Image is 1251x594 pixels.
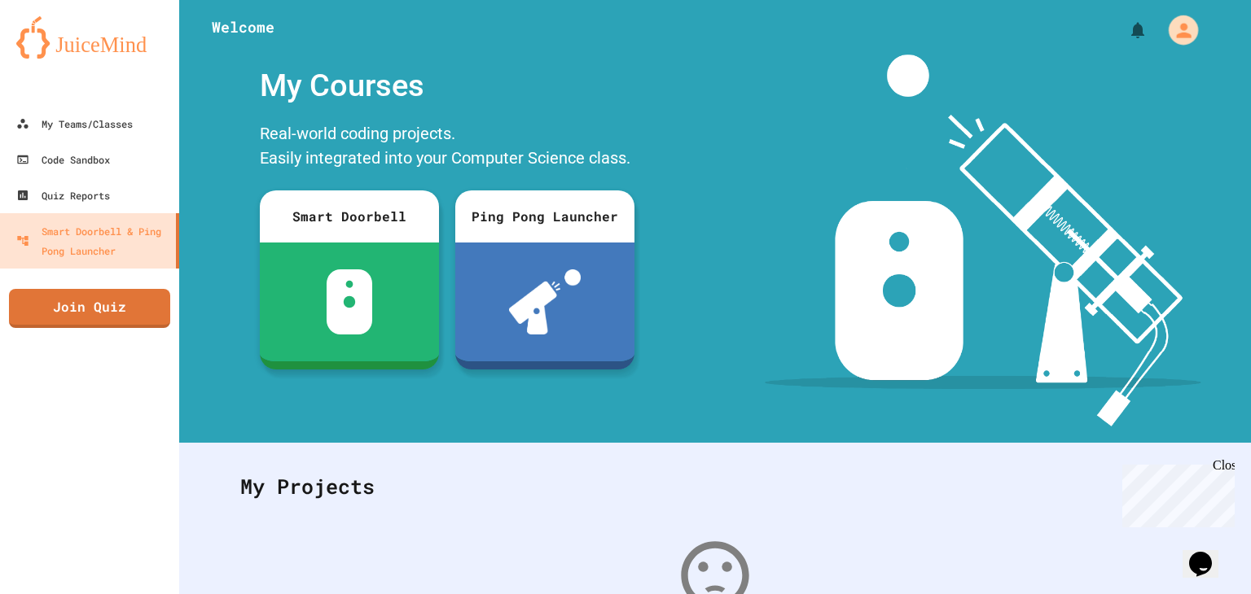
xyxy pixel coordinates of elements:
[327,269,373,334] img: sdb-white.svg
[1116,458,1235,527] iframe: chat widget
[765,55,1201,426] img: banner-image-my-projects.png
[1152,11,1203,49] div: My Account
[224,455,1206,518] div: My Projects
[9,289,170,328] a: Join Quiz
[16,186,110,205] div: Quiz Reports
[252,117,643,178] div: Real-world coding projects. Easily integrated into your Computer Science class.
[260,190,439,242] div: Smart Doorbell
[1183,529,1235,578] iframe: chat widget
[16,16,163,59] img: logo-orange.svg
[509,269,582,334] img: ppl-with-ball.png
[252,55,643,117] div: My Courses
[16,221,169,260] div: Smart Doorbell & Ping Pong Launcher
[7,7,112,103] div: Chat with us now!Close
[16,114,133,133] div: My Teams/Classes
[1098,16,1152,44] div: My Notifications
[16,150,110,169] div: Code Sandbox
[455,190,634,242] div: Ping Pong Launcher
